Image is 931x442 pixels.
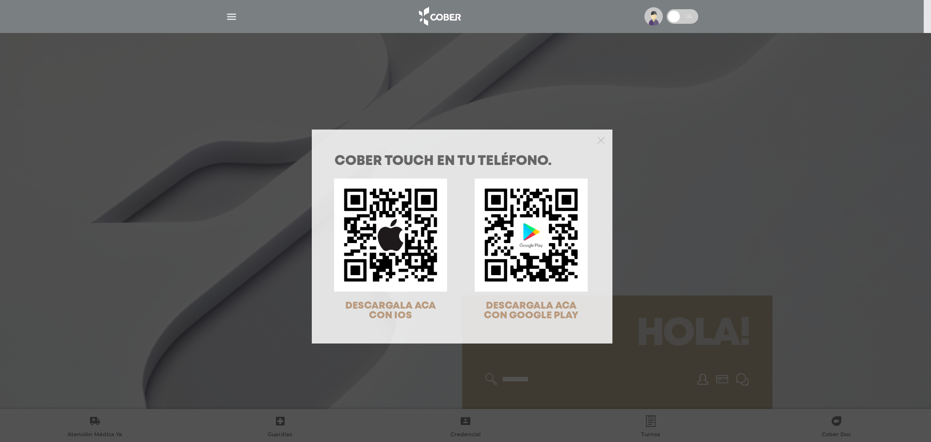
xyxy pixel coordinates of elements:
[334,179,447,292] img: qr-code
[475,179,588,292] img: qr-code
[335,155,590,168] h1: COBER TOUCH en tu teléfono.
[597,135,605,144] button: Close
[484,301,578,320] span: DESCARGALA ACA CON GOOGLE PLAY
[345,301,436,320] span: DESCARGALA ACA CON IOS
